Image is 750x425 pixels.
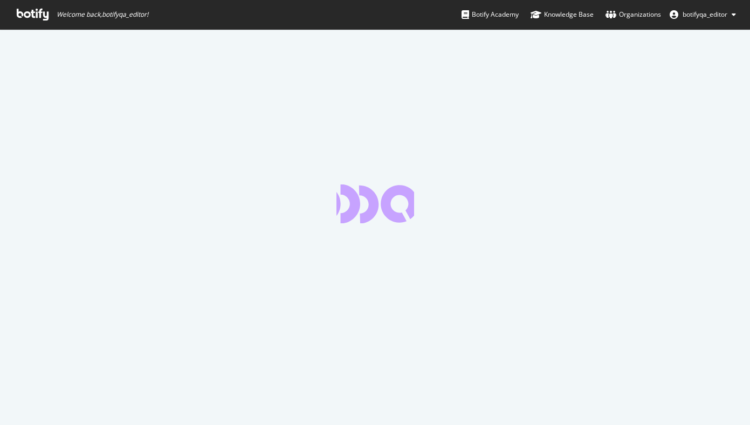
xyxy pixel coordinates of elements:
[661,6,745,23] button: botifyqa_editor
[683,10,727,19] span: botifyqa_editor
[531,9,594,20] div: Knowledge Base
[605,9,661,20] div: Organizations
[462,9,519,20] div: Botify Academy
[57,10,148,19] span: Welcome back, botifyqa_editor !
